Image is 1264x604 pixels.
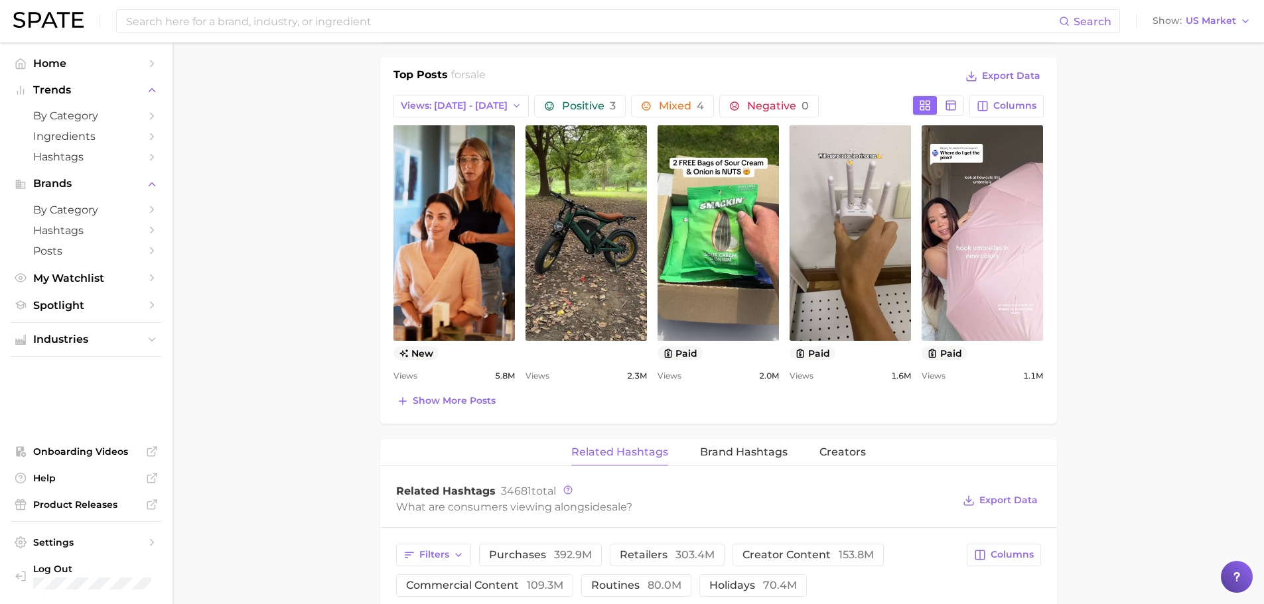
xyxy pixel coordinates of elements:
span: Hashtags [33,224,139,237]
span: Show more posts [413,395,496,406]
button: Show more posts [393,392,499,410]
span: Columns [991,549,1034,560]
span: My Watchlist [33,272,139,284]
span: by Category [33,204,139,216]
span: 70.4m [763,579,797,591]
a: Ingredients [11,126,162,147]
a: Help [11,468,162,488]
h1: Top Posts [393,67,448,87]
span: retailers [620,550,715,560]
span: Export Data [982,70,1040,82]
span: 1.6m [891,368,911,384]
a: My Watchlist [11,268,162,288]
button: Columns [969,95,1043,117]
a: Settings [11,532,162,552]
span: Columns [993,100,1036,111]
span: 3 [610,99,616,112]
span: Product Releases [33,499,139,511]
span: Related Hashtags [396,485,496,497]
a: Posts [11,241,162,261]
span: 1.1m [1023,368,1043,384]
span: Home [33,57,139,70]
div: What are consumers viewing alongside ? [396,498,953,516]
button: Export Data [962,67,1043,86]
span: Brands [33,178,139,190]
button: paid [658,346,703,360]
img: SPATE [13,12,84,28]
span: Hashtags [33,151,139,163]
span: 303.4m [675,548,715,561]
span: Positive [562,101,616,111]
span: Posts [33,245,139,257]
button: Trends [11,80,162,100]
button: Industries [11,330,162,349]
a: by Category [11,105,162,126]
span: 5.8m [495,368,515,384]
a: by Category [11,200,162,220]
a: Hashtags [11,220,162,241]
a: Onboarding Videos [11,442,162,461]
button: ShowUS Market [1149,13,1254,30]
span: sale [465,68,486,81]
button: paid [922,346,967,360]
span: routines [591,580,681,591]
input: Search here for a brand, industry, or ingredient [125,10,1059,32]
a: Hashtags [11,147,162,167]
span: Views [922,368,946,384]
button: Views: [DATE] - [DATE] [393,95,529,117]
span: 34681 [501,485,531,497]
span: 80.0m [648,579,681,591]
span: creator content [742,550,874,560]
span: Mixed [659,101,704,111]
span: Spotlight [33,299,139,312]
span: Creators [819,446,866,458]
a: Home [11,53,162,74]
span: Views [790,368,813,384]
span: holidays [709,580,797,591]
span: 153.8m [839,548,874,561]
span: 392.9m [554,548,592,561]
a: Product Releases [11,495,162,514]
span: purchases [489,550,592,560]
span: new [393,346,439,360]
span: 109.3m [527,579,563,591]
span: commercial content [406,580,563,591]
span: Industries [33,333,139,345]
span: sale [606,501,626,513]
a: Log out. Currently logged in with e-mail yemin@goodai-global.com. [11,559,162,593]
span: Log Out [33,563,159,575]
a: Spotlight [11,295,162,316]
button: Filters [396,544,471,566]
span: 2.3m [627,368,647,384]
span: Trends [33,84,139,96]
span: Views [658,368,681,384]
button: Export Data [959,491,1040,510]
span: Views [393,368,417,384]
button: paid [790,346,835,360]
span: Negative [747,101,809,111]
h2: for [451,67,486,87]
span: Onboarding Videos [33,446,139,457]
span: 4 [697,99,704,112]
span: 2.0m [759,368,779,384]
span: Ingredients [33,130,139,143]
span: Views: [DATE] - [DATE] [401,100,508,111]
span: total [501,485,556,497]
button: Brands [11,174,162,194]
span: by Category [33,109,139,122]
span: Views [526,368,549,384]
span: Settings [33,536,139,548]
span: Related Hashtags [571,446,668,458]
span: Show [1153,17,1182,25]
span: 0 [802,99,809,112]
button: Columns [967,544,1040,566]
span: Filters [419,549,449,560]
span: Search [1074,15,1111,28]
span: Export Data [979,495,1038,506]
span: US Market [1186,17,1236,25]
span: Brand Hashtags [700,446,788,458]
span: Help [33,472,139,484]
